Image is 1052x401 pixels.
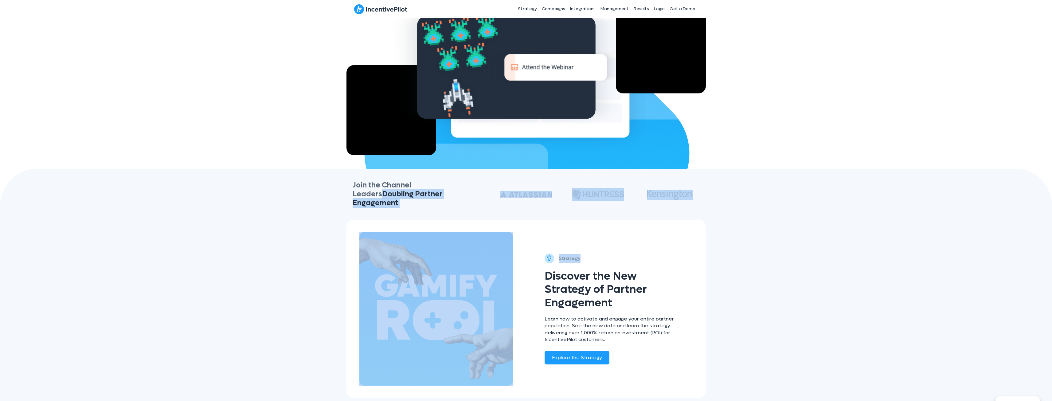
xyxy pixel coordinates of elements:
[647,190,693,200] img: Kensington_PRIMARY_Logo_FINAL
[473,1,698,17] nav: Header Menu
[500,191,552,198] img: 2560px-Atlassian-logo
[651,1,667,17] a: Login
[545,351,609,364] a: Explore the Strategy
[559,254,581,263] p: Strategy
[359,232,513,386] img: gamify-roi-bg (1)
[539,1,568,17] a: Campaigns
[354,4,407,14] img: IncentivePilot
[545,269,647,310] span: Discover the New Strategy of Partner Engagement
[616,3,706,93] div: Video Player
[572,188,624,201] img: c160a1f01da15ede5cb2dbb7c1e1a7f7
[568,1,598,17] a: Integrations
[667,1,698,17] a: Get a Demo
[353,189,442,208] span: Doubling Partner Engagement
[545,316,675,343] p: Learn how to activate and engage your entire partner population. See the new data and learn the s...
[346,65,436,155] div: Video Player
[353,180,442,208] span: Join the Channel Leaders
[631,1,651,17] a: Results
[598,1,631,17] a: Management
[552,354,602,361] span: Explore the Strategy
[515,1,539,17] a: Strategy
